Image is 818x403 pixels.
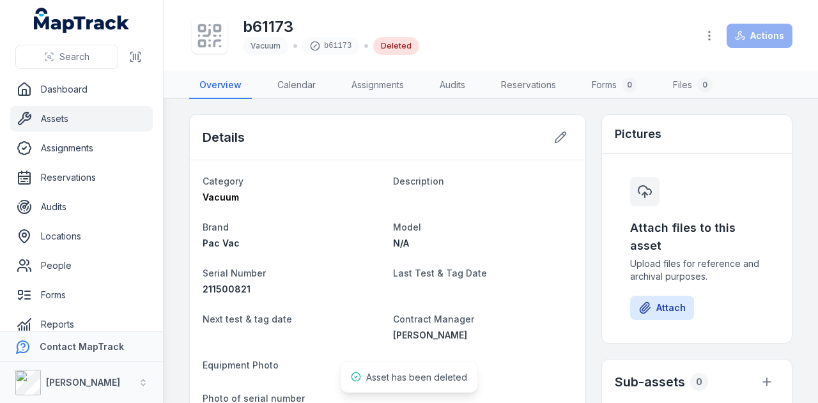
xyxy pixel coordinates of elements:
a: Dashboard [10,77,153,102]
span: Next test & tag date [203,314,292,324]
a: MapTrack [34,8,130,33]
a: Reservations [10,165,153,190]
strong: Contact MapTrack [40,341,124,352]
div: 0 [622,77,637,93]
a: Audits [10,194,153,220]
span: Brand [203,222,229,232]
span: Equipment Photo [203,360,279,370]
span: Asset has been deleted [366,372,467,383]
a: Assignments [341,72,414,99]
span: N/A [393,238,409,248]
a: Forms0 [582,72,647,99]
h2: Details [203,128,245,146]
a: Overview [189,72,252,99]
h1: b61173 [243,17,419,37]
span: Search [59,50,89,63]
a: [PERSON_NAME] [393,329,573,342]
a: Assets [10,106,153,132]
a: Files0 [663,72,723,99]
a: People [10,253,153,278]
a: Locations [10,224,153,249]
a: Forms [10,282,153,308]
span: Serial Number [203,268,266,278]
span: Vacuum [251,41,281,50]
a: Calendar [267,72,326,99]
h3: Attach files to this asset [630,219,764,255]
button: Attach [630,296,694,320]
a: Reservations [491,72,566,99]
strong: [PERSON_NAME] [46,377,120,388]
span: Contract Manager [393,314,474,324]
div: b61173 [302,37,359,55]
div: 0 [690,373,708,391]
span: Last Test & Tag Date [393,268,487,278]
button: Search [15,45,118,69]
span: Pac Vac [203,238,240,248]
div: Deleted [373,37,419,55]
span: Category [203,176,243,186]
div: 0 [697,77,713,93]
a: Reports [10,312,153,337]
a: Audits [429,72,475,99]
a: Assignments [10,135,153,161]
span: Upload files for reference and archival purposes. [630,257,764,283]
span: Description [393,176,444,186]
span: Model [393,222,421,232]
span: Vacuum [203,192,239,202]
h2: Sub-assets [615,373,685,391]
span: 211500821 [203,284,251,294]
h3: Pictures [615,125,661,143]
